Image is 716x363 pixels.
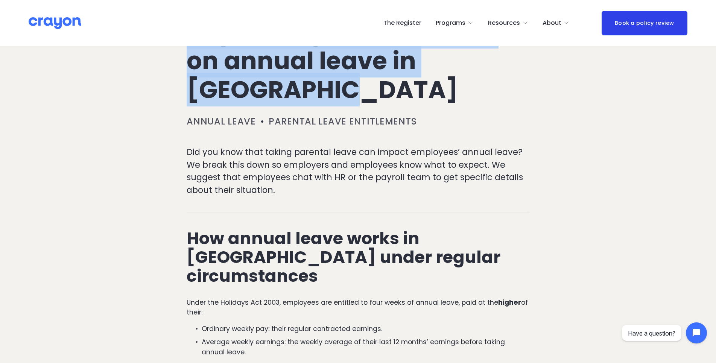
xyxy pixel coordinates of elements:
p: Under the Holidays Act 2003, employees are entitled to four weeks of annual leave, paid at the of... [187,298,529,317]
p: Average weekly earnings: the weekly average of their last 12 months’ earnings before taking annua... [202,337,529,357]
h2: How annual leave works in [GEOGRAPHIC_DATA] under regular circumstances [187,229,529,286]
p: Did you know that taking parental leave can impact employees’ annual leave? We break this down so... [187,146,529,196]
a: folder dropdown [488,17,528,29]
a: folder dropdown [436,17,474,29]
span: About [543,18,561,29]
span: Programs [436,18,465,29]
a: The Register [383,17,421,29]
p: Ordinary weekly pay: their regular contracted earnings. [202,324,529,334]
strong: higher [498,298,521,307]
img: Crayon [29,17,81,30]
span: Resources [488,18,520,29]
a: Annual leave [187,115,256,128]
a: Parental leave entitlements [269,115,417,128]
a: Book a policy review [602,11,687,35]
a: folder dropdown [543,17,570,29]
